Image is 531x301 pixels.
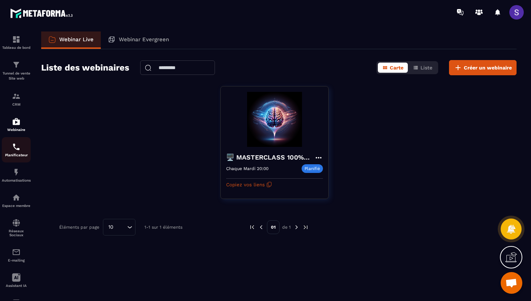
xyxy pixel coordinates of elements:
p: Tableau de bord [2,46,31,50]
p: Planificateur [2,153,31,157]
p: E-mailing [2,258,31,262]
img: prev [258,224,264,230]
div: Ouvrir le chat [501,272,522,294]
a: schedulerschedulerPlanificateur [2,137,31,162]
button: Créer un webinaire [449,60,517,75]
a: Assistant IA [2,268,31,293]
img: next [302,224,309,230]
img: automations [12,168,21,177]
p: Webinar Evergreen [119,36,169,43]
a: formationformationCRM [2,86,31,112]
img: prev [249,224,255,230]
h4: 🖥️ MASTERCLASS 100% GRATUITE [226,152,314,162]
img: social-network [12,219,21,227]
img: email [12,248,21,257]
img: formation [12,35,21,44]
input: Search for option [116,223,125,231]
p: Assistant IA [2,284,31,288]
span: 10 [106,223,116,231]
p: CRM [2,102,31,106]
span: Liste [420,65,432,71]
p: Webinar Live [59,36,94,43]
p: Webinaire [2,128,31,132]
p: Tunnel de vente Site web [2,71,31,81]
button: Liste [409,63,437,73]
p: Chaque Mardi 20:00 [226,166,268,171]
img: formation [12,60,21,69]
button: Carte [378,63,408,73]
a: automationsautomationsWebinaire [2,112,31,137]
p: Planifié [302,164,323,173]
img: next [293,224,300,230]
span: Créer un webinaire [464,64,512,71]
p: de 1 [282,224,291,230]
img: automations [12,117,21,126]
img: automations [12,193,21,202]
h2: Liste des webinaires [41,60,129,75]
a: social-networksocial-networkRéseaux Sociaux [2,213,31,242]
a: formationformationTunnel de vente Site web [2,55,31,86]
p: Éléments par page [59,225,99,230]
img: webinar-background [226,92,323,147]
a: Webinar Live [41,31,101,49]
a: automationsautomationsAutomatisations [2,162,31,188]
img: scheduler [12,143,21,151]
p: 1-1 sur 1 éléments [144,225,182,230]
span: Carte [390,65,403,71]
p: Réseaux Sociaux [2,229,31,237]
a: formationformationTableau de bord [2,30,31,55]
a: automationsautomationsEspace membre [2,188,31,213]
button: Copiez vos liens [226,179,272,190]
p: Espace membre [2,204,31,208]
img: formation [12,92,21,101]
img: logo [10,7,75,20]
p: 01 [267,220,280,234]
a: emailemailE-mailing [2,242,31,268]
p: Automatisations [2,178,31,182]
div: Search for option [103,219,135,236]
